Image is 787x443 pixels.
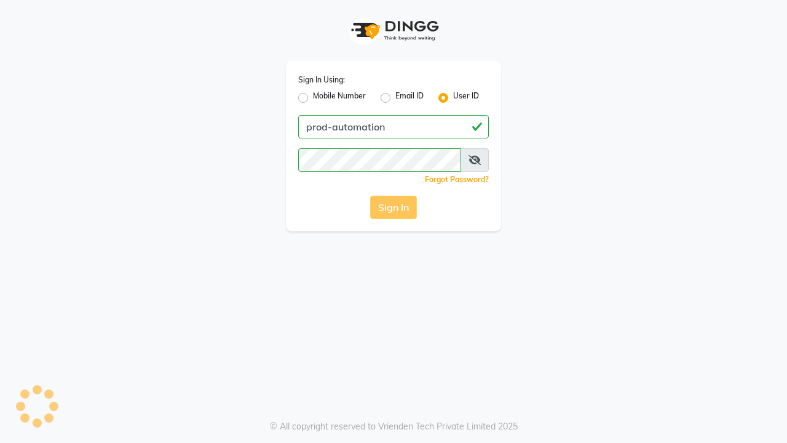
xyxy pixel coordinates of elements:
[425,175,489,184] a: Forgot Password?
[313,90,366,105] label: Mobile Number
[395,90,424,105] label: Email ID
[298,115,489,138] input: Username
[298,74,345,86] label: Sign In Using:
[344,12,443,49] img: logo1.svg
[453,90,479,105] label: User ID
[298,148,461,172] input: Username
